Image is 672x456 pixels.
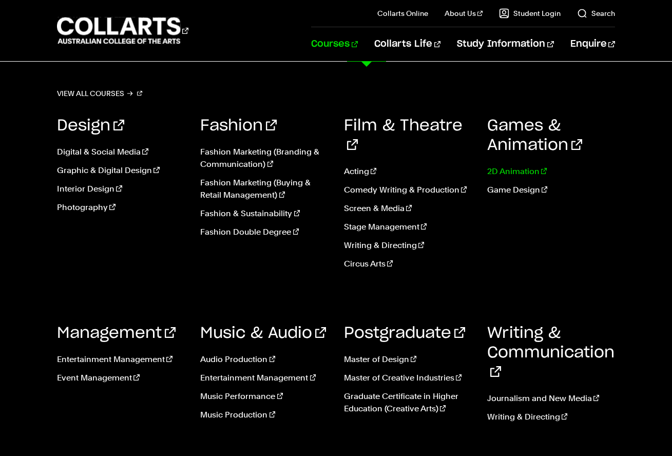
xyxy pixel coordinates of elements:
a: Study Information [457,27,553,61]
div: Go to homepage [57,16,188,45]
a: Screen & Media [344,202,472,215]
a: Graduate Certificate in Higher Education (Creative Arts) [344,390,472,415]
a: Fashion [200,118,277,134]
a: Audio Production [200,353,328,366]
a: Collarts Life [374,27,440,61]
a: Design [57,118,124,134]
a: Enquire [570,27,615,61]
a: View all courses [57,86,142,101]
a: Writing & Directing [344,239,472,252]
a: Fashion & Sustainability [200,207,328,220]
a: Game Design [487,184,615,196]
a: Fashion Marketing (Branding & Communication) [200,146,328,170]
a: Collarts Online [377,8,428,18]
a: Journalism and New Media [487,392,615,405]
a: Entertainment Management [200,372,328,384]
a: Writing & Communication [487,326,615,380]
a: Digital & Social Media [57,146,185,158]
a: Circus Arts [344,258,472,270]
a: Graphic & Digital Design [57,164,185,177]
a: Games & Animation [487,118,582,153]
a: Student Login [499,8,561,18]
a: About Us [445,8,483,18]
a: Comedy Writing & Production [344,184,472,196]
a: Photography [57,201,185,214]
a: Master of Creative Industries [344,372,472,384]
a: Event Management [57,372,185,384]
a: Music Production [200,409,328,421]
a: Management [57,326,176,341]
a: Fashion Marketing (Buying & Retail Management) [200,177,328,201]
a: Writing & Directing [487,411,615,423]
a: Postgraduate [344,326,465,341]
a: Fashion Double Degree [200,226,328,238]
a: Music Performance [200,390,328,403]
a: Interior Design [57,183,185,195]
a: Film & Theatre [344,118,463,153]
a: Search [577,8,615,18]
a: Master of Design [344,353,472,366]
a: Acting [344,165,472,178]
a: Courses [311,27,358,61]
a: 2D Animation [487,165,615,178]
a: Entertainment Management [57,353,185,366]
a: Stage Management [344,221,472,233]
a: Music & Audio [200,326,326,341]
